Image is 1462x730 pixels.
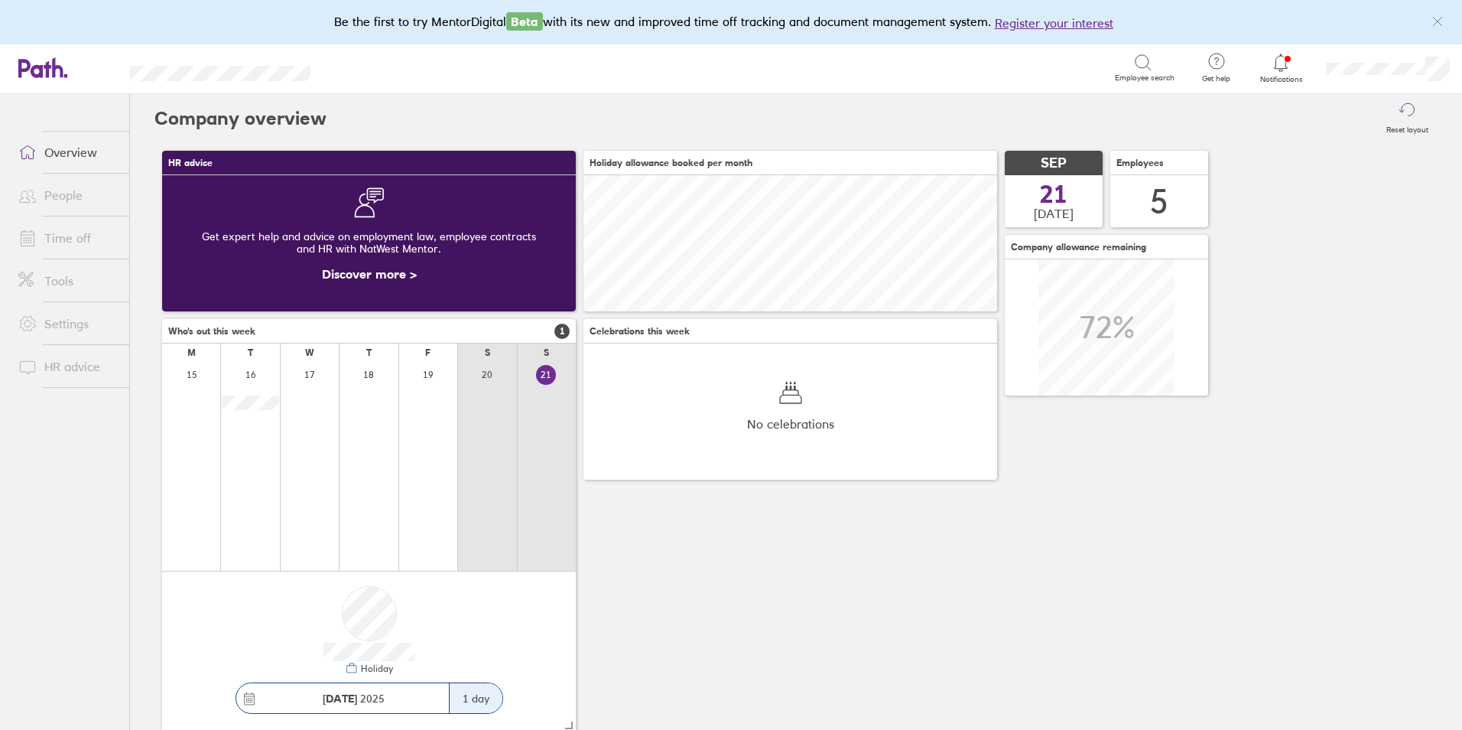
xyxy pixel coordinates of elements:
h2: Company overview [154,94,327,143]
span: 1 [554,324,570,339]
label: Reset layout [1377,121,1438,135]
span: 2025 [323,693,385,705]
div: T [366,347,372,358]
span: SEP [1041,155,1067,171]
span: Who's out this week [168,326,255,337]
div: W [305,347,314,358]
strong: [DATE] [323,692,357,706]
a: Settings [6,308,129,339]
div: F [425,347,430,358]
span: 21 [1040,182,1067,207]
a: Notifications [1256,52,1306,84]
span: No celebrations [747,417,834,431]
a: Time off [6,223,129,253]
span: [DATE] [1034,207,1074,220]
div: S [485,347,490,358]
div: Be the first to try MentorDigital with its new and improved time off tracking and document manage... [334,12,1129,32]
a: Discover more > [322,266,417,282]
div: Holiday [358,663,393,674]
a: Tools [6,266,129,296]
span: Celebrations this week [590,326,690,337]
a: People [6,180,129,210]
button: Reset layout [1377,94,1438,143]
a: HR advice [6,351,129,382]
div: Search [352,60,391,74]
div: Get expert help and advice on employment law, employee contracts and HR with NatWest Mentor. [174,218,564,267]
div: S [544,347,549,358]
span: HR advice [168,158,213,168]
a: Overview [6,137,129,168]
div: 5 [1150,182,1168,221]
span: Employees [1116,158,1164,168]
div: T [248,347,253,358]
span: Notifications [1256,75,1306,84]
span: Holiday allowance booked per month [590,158,752,168]
span: Get help [1191,74,1241,83]
span: Beta [506,12,543,31]
span: Employee search [1115,73,1174,83]
div: M [187,347,196,358]
button: Register your interest [995,14,1113,32]
div: 1 day [449,683,502,713]
span: Company allowance remaining [1011,242,1146,253]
